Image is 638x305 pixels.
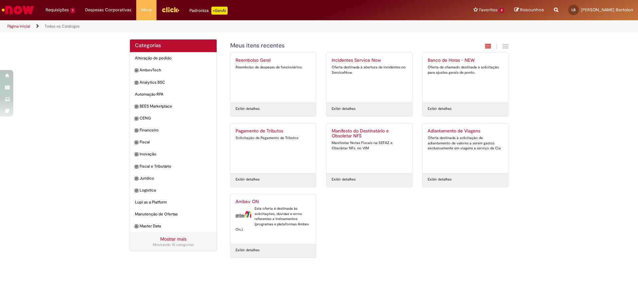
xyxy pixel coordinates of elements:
div: Mostrando 15 categorias [135,242,212,248]
h2: Reembolso Geral [236,58,311,63]
div: expandir categoria Master Data Master Data [130,220,217,232]
span: Requisições [46,7,69,13]
span: LB [572,8,576,12]
div: Automação RPA [130,88,217,101]
div: expandir categoria Financeiro Financeiro [130,124,217,136]
div: expandir categoria Analytics BSC Analytics BSC [130,76,217,89]
span: Financeiro [140,127,212,133]
div: Oferta de chamado destinada à solicitação para ajustes gerais de ponto. [428,65,503,75]
div: expandir categoria BEES Marketplace BEES Marketplace [130,100,217,113]
div: expandir categoria CENG CENG [130,112,217,124]
span: Logistica [140,188,212,193]
a: Adiantamento de Viagens Oferta destinada à solicitação de adiantamento de valores a serem gastos ... [423,123,508,173]
i: Exibição de grade [502,43,508,49]
a: Exibir detalhes [428,106,452,112]
i: expandir categoria Analytics BSC [135,80,138,86]
h1: {"description":"","title":"Meus itens recentes"} Categoria [230,42,437,49]
span: Rascunhos [520,7,544,13]
div: Lupi as a Platform [130,196,217,208]
i: expandir categoria Fiscal [135,139,138,146]
div: Oferta destinada à abertura de incidentes no ServiceNow. [332,65,407,75]
a: Incidentes Service Now Oferta destinada à abertura de incidentes no ServiceNow. [327,53,412,103]
a: Exibir detalhes [236,177,260,182]
a: Rascunhos [514,7,544,13]
div: expandir categoria Logistica Logistica [130,184,217,196]
div: Oferta destinada à solicitação de adiantamento de valores a serem gastos exclusivamente em viagen... [428,135,503,151]
div: expandir categoria Fiscal Fiscal [130,136,217,148]
a: Manifesto do Destinatário e Obsoletar NFS Manifestar Notas Fiscais na SEFAZ e Obsoletar NFs. no VIM [327,123,412,173]
a: Pagamento de Tributos Solicitação de Pagamento de Tributos [231,123,316,173]
i: expandir categoria Jurídico [135,176,138,182]
ul: Categorias [130,52,217,232]
div: Padroniza [189,7,228,15]
div: Alteração de pedido [130,52,217,64]
span: Jurídico [140,176,212,181]
span: Manutenção de Ofertas [135,211,212,217]
span: Analytics BSC [140,80,212,85]
span: 3 [499,8,504,13]
a: Exibir detalhes [332,106,356,112]
span: Lupi as a Platform [135,199,212,205]
a: Exibir detalhes [332,177,356,182]
span: CENG [140,115,212,121]
div: Solicitação de Pagamento de Tributos [236,135,311,141]
i: Exibição em cartão [485,43,491,49]
i: expandir categoria Financeiro [135,127,138,134]
span: Automação RPA [135,92,212,97]
span: Fiscal [140,139,212,145]
i: expandir categoria AmbevTech [135,67,138,74]
a: Exibir detalhes [236,106,260,112]
div: expandir categoria AmbevTech AmbevTech [130,64,217,76]
h2: Adiantamento de Viagens [428,128,503,134]
span: Inovação [140,151,212,157]
a: Reembolso Geral Reembolso de despesas de funcionários [231,53,316,103]
span: Master Data [140,223,212,229]
div: Manifestar Notas Fiscais na SEFAZ e Obsoletar NFs. no VIM [332,140,407,151]
a: Exibir detalhes [428,177,452,182]
div: Manutenção de Ofertas [130,208,217,220]
a: Todos os Catálogos [45,24,80,29]
p: +GenAi [211,7,228,15]
h2: Incidentes Service Now [332,58,407,63]
h2: Categorias [135,43,212,49]
i: expandir categoria Logistica [135,188,138,194]
span: Fiscal e Tributário [140,164,212,169]
i: expandir categoria CENG [135,115,138,122]
h2: Manifesto do Destinatário e Obsoletar NFS [332,128,407,139]
a: Página inicial [7,24,30,29]
i: expandir categoria Master Data [135,223,138,230]
i: expandir categoria Fiscal e Tributário [135,164,138,170]
a: Ambev ON Ambev ON Esta oferta é destinada às solicitações, dúvidas e erros referentes a treinamen... [231,194,316,244]
div: Reembolso de despesas de funcionários [236,65,311,70]
i: expandir categoria Inovação [135,151,138,158]
a: Mostrar mais [160,236,186,242]
h2: Ambev ON [236,199,311,204]
div: expandir categoria Fiscal e Tributário Fiscal e Tributário [130,160,217,173]
i: expandir categoria BEES Marketplace [135,104,138,110]
div: expandir categoria Inovação Inovação [130,148,217,160]
a: Exibir detalhes [236,248,260,253]
span: Despesas Corporativas [85,7,131,13]
span: BEES Marketplace [140,104,212,109]
span: Alteração de pedido [135,55,212,61]
span: [PERSON_NAME] Bortolon [581,7,633,13]
div: expandir categoria Jurídico Jurídico [130,172,217,185]
ul: Trilhas de página [5,20,420,33]
span: 1 [70,8,75,13]
span: Favoritos [479,7,497,13]
img: Ambev ON [236,206,251,223]
img: ServiceNow [1,3,35,17]
div: Esta oferta é destinada às solicitações, dúvidas e erros referentes a treinamentos (programas e p... [236,206,311,232]
span: More [141,7,152,13]
a: Banco de Horas - NEW Oferta de chamado destinada à solicitação para ajustes gerais de ponto. [423,53,508,103]
h2: Banco de Horas - NEW [428,58,503,63]
h2: Pagamento de Tributos [236,128,311,134]
span: AmbevTech [140,67,212,73]
span: | [496,43,497,50]
img: click_logo_yellow_360x200.png [161,5,179,15]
